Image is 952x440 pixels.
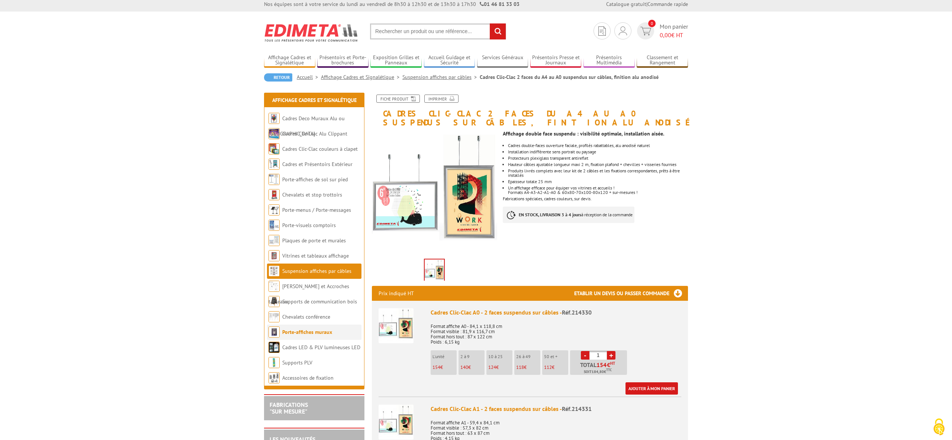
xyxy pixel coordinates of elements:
[379,286,414,301] p: Prix indiqué HT
[488,364,496,370] span: 124
[282,222,336,229] a: Porte-visuels comptoirs
[508,143,688,148] li: Cadres double-faces ouverture faciale, profilés rabattables, alu anodisé naturel
[508,169,688,178] p: Produits livrés complets avec leur kit de 2 câbles et les fixations correspondantes, prêts à être...
[562,309,592,316] span: Réf.214330
[432,354,457,359] p: L'unité
[282,359,312,366] a: Supports PLV
[635,22,688,39] a: devis rapide 0 Mon panier 0,00€ HT
[268,311,280,322] img: Chevalets conférence
[264,19,359,47] img: Edimeta
[508,179,688,184] p: Epaisseur totale 25 mm
[297,74,321,80] a: Accueil
[282,298,357,305] a: Supports de communication bois
[544,354,568,359] p: 50 et +
[379,308,414,343] img: Cadres Clic-Clac A0 - 2 faces suspendus sur câbles
[544,364,552,370] span: 112
[268,113,280,124] img: Cadres Deco Muraux Alu ou Bois
[431,405,681,413] div: Cadres Clic-Clac A1 - 2 faces suspendus sur câbles -
[607,351,615,360] a: +
[530,54,582,67] a: Présentoirs Presse et Journaux
[640,27,651,35] img: devis rapide
[268,115,345,137] a: Cadres Deco Muraux Alu ou [GEOGRAPHIC_DATA]
[660,22,688,39] span: Mon panier
[503,131,688,136] p: Affichage double face suspendu : visibilité optimale, installation aisée.
[584,369,612,375] span: Soit €
[268,235,280,246] img: Plaques de porte et murales
[282,161,353,168] a: Cadres et Présentoirs Extérieur
[606,0,688,8] div: |
[317,54,369,67] a: Présentoirs et Porte-brochures
[477,54,528,67] a: Services Généraux
[268,283,349,305] a: [PERSON_NAME] et Accroches tableaux
[282,344,360,351] a: Cadres LED & PLV lumineuses LED
[562,405,592,412] span: Réf.214331
[282,374,334,381] a: Accessoires de fixation
[647,1,688,7] a: Commande rapide
[516,364,524,370] span: 118
[282,130,347,137] a: Cadres Clic-Clac Alu Clippant
[268,204,280,216] img: Porte-menus / Porte-messages
[607,362,610,368] span: €
[424,95,459,103] a: Imprimer
[264,73,292,82] a: Retour
[272,97,357,103] a: Affichage Cadres et Signalétique
[606,1,646,7] a: Catalogue gratuit
[581,351,589,360] a: -
[480,73,659,81] li: Cadres Clic-Clac 2 faces du A4 au A0 suspendus sur câbles, finition alu anodisé
[268,357,280,368] img: Supports PLV
[508,156,688,160] li: Protecteurs plexiglass transparent antireflet
[321,74,402,80] a: Affichage Cadres et Signalétique
[516,354,540,359] p: 26 à 49
[637,54,688,67] a: Classement et Rangement
[268,189,280,200] img: Chevalets et stop trottoirs
[574,286,688,301] h3: Etablir un devis ou passer commande
[264,0,520,8] div: Nos équipes sont à votre service du lundi au vendredi de 8h30 à 12h30 et de 13h30 à 17h30
[596,362,607,368] span: 154
[270,401,308,415] a: FABRICATIONS"Sur Mesure"
[516,365,540,370] p: €
[490,23,506,39] input: rechercher
[402,74,480,80] a: Suspension affiches par câbles
[606,368,612,372] sup: TTC
[268,220,280,231] img: Porte-visuels comptoirs
[370,54,422,67] a: Exposition Grilles et Panneaux
[519,212,581,217] strong: EN STOCK, LIVRAISON 3 à 4 jours
[431,319,681,345] p: Format affiche A0 - 84,1 x 118,8 cm Format visible : 81,9 x 116,7 cm Format hors tout : 87 x 122 ...
[268,372,280,383] img: Accessoires de fixation
[432,364,440,370] span: 154
[264,54,315,67] a: Affichage Cadres et Signalétique
[282,176,348,183] a: Porte-affiches de sol sur pied
[268,342,280,353] img: Cadres LED & PLV lumineuses LED
[268,159,280,170] img: Cadres et Présentoirs Extérieur
[366,95,694,127] h1: Cadres Clic-Clac 2 faces du A4 au A0 suspendus sur câbles, finition alu anodisé
[282,313,330,320] a: Chevalets conférence
[619,26,627,35] img: devis rapide
[660,31,671,39] span: 0,00
[372,131,497,256] img: suspendus_par_cables_214330_1.jpg
[503,127,694,230] div: Fabrications spéciales, cadres couleurs, sur devis.
[268,281,280,292] img: Cimaises et Accroches tableaux
[268,174,280,185] img: Porte-affiches de sol sur pied
[488,365,512,370] p: €
[488,354,512,359] p: 10 à 25
[625,382,678,395] a: Ajouter à mon panier
[592,369,604,375] span: 184,80
[282,191,342,198] a: Chevalets et stop trottoirs
[930,418,948,436] img: Cookies (fenêtre modale)
[268,326,280,338] img: Porte-affiches muraux
[503,207,634,223] p: à réception de la commande
[460,364,468,370] span: 140
[508,150,688,154] li: Installation indifférente sens portrait ou paysage
[610,361,615,366] sup: HT
[282,207,351,213] a: Porte-menus / Porte-messages
[544,365,568,370] p: €
[268,265,280,277] img: Suspension affiches par câbles
[282,329,332,335] a: Porte-affiches muraux
[282,252,349,259] a: Vitrines et tableaux affichage
[460,365,485,370] p: €
[583,54,635,67] a: Présentoirs Multimédia
[282,237,346,244] a: Plaques de porte et murales
[268,143,280,154] img: Cadres Clic-Clac couleurs à clapet
[431,308,681,317] div: Cadres Clic-Clac A0 - 2 faces suspendus sur câbles -
[598,26,606,36] img: devis rapide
